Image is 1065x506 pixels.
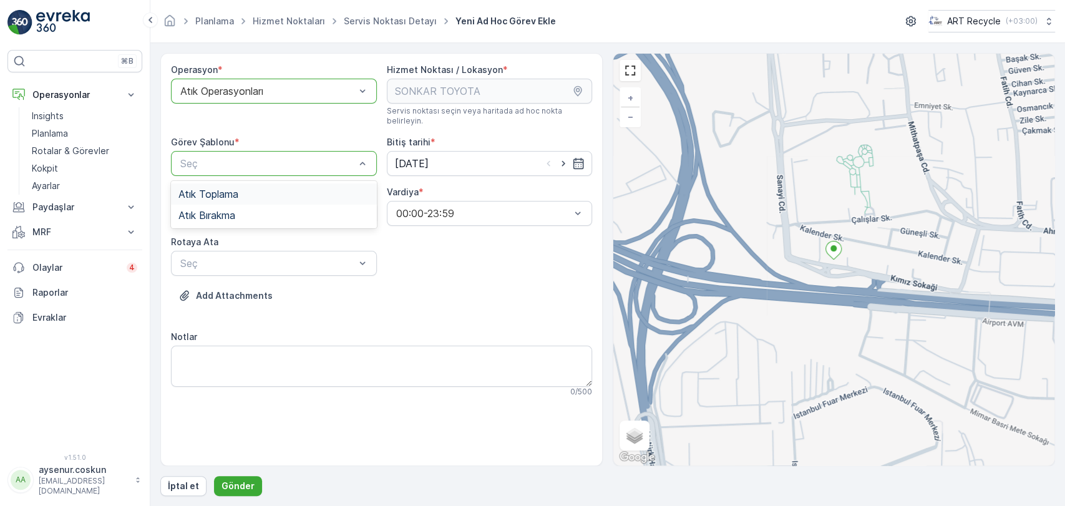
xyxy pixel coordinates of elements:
[7,305,142,330] a: Evraklar
[253,16,325,26] a: Hizmet Noktaları
[344,16,437,26] a: Servis Noktası Detayı
[129,263,135,273] p: 4
[928,14,942,28] img: image_23.png
[27,107,142,125] a: Insights
[387,64,503,75] label: Hizmet Noktası / Lokasyon
[387,151,593,176] input: dd/mm/yyyy
[32,127,68,140] p: Planlama
[621,422,648,449] a: Layers
[628,111,634,122] span: −
[7,464,142,496] button: AAaysenur.coskun[EMAIL_ADDRESS][DOMAIN_NAME]
[178,210,235,221] span: Atık Bırakma
[27,160,142,177] a: Kokpit
[180,156,355,171] p: Seç
[121,56,134,66] p: ⌘B
[1006,16,1038,26] p: ( +03:00 )
[178,188,238,200] span: Atık Toplama
[32,89,117,101] p: Operasyonlar
[7,454,142,461] span: v 1.51.0
[621,89,639,107] a: Yakınlaştır
[171,331,197,342] label: Notlar
[621,61,639,80] a: View Fullscreen
[168,480,199,492] p: İptal et
[628,92,633,103] span: +
[453,15,558,27] span: Yeni Ad Hoc Görev Ekle
[27,177,142,195] a: Ayarlar
[387,187,419,197] label: Vardiya
[7,82,142,107] button: Operasyonlar
[7,280,142,305] a: Raporlar
[32,110,64,122] p: Insights
[171,286,280,306] button: Dosya Yükle
[32,162,58,175] p: Kokpit
[171,236,218,247] label: Rotaya Ata
[928,10,1055,32] button: ART Recycle(+03:00)
[7,220,142,245] button: MRF
[570,387,592,397] p: 0 / 500
[163,19,177,29] a: Ana Sayfa
[196,289,273,302] p: Add Attachments
[7,195,142,220] button: Paydaşlar
[616,449,658,465] a: Bu bölgeyi Google Haritalar'da açın (yeni pencerede açılır)
[621,107,639,126] a: Uzaklaştır
[39,476,129,496] p: [EMAIL_ADDRESS][DOMAIN_NAME]
[387,137,430,147] label: Bitiş tarihi
[27,142,142,160] a: Rotalar & Görevler
[36,10,90,35] img: logo_light-DOdMpM7g.png
[32,311,137,324] p: Evraklar
[11,470,31,490] div: AA
[221,480,255,492] p: Gönder
[32,286,137,299] p: Raporlar
[180,256,355,271] p: Seç
[171,137,235,147] label: Görev Şablonu
[7,10,32,35] img: logo
[32,201,117,213] p: Paydaşlar
[7,255,142,280] a: Olaylar4
[32,226,117,238] p: MRF
[39,464,129,476] p: aysenur.coskun
[32,180,60,192] p: Ayarlar
[27,125,142,142] a: Planlama
[32,145,109,157] p: Rotalar & Görevler
[947,15,1001,27] p: ART Recycle
[616,449,658,465] img: Google
[195,16,234,26] a: Planlama
[387,106,593,126] span: Servis noktası seçin veya haritada ad hoc nokta belirleyin.
[214,476,262,496] button: Gönder
[160,476,207,496] button: İptal et
[32,261,119,274] p: Olaylar
[387,79,593,104] input: SONKAR TOYOTA
[171,64,218,75] label: Operasyon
